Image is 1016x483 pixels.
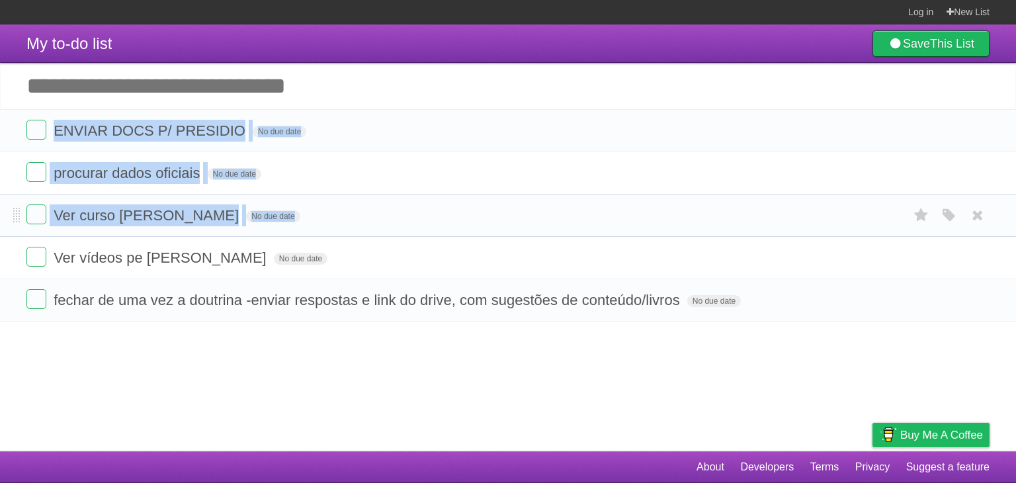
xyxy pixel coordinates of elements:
[909,204,934,226] label: Star task
[879,423,897,446] img: Buy me a coffee
[253,126,306,138] span: No due date
[26,120,46,140] label: Done
[26,34,112,52] span: My to-do list
[208,168,261,180] span: No due date
[855,455,890,480] a: Privacy
[740,455,794,480] a: Developers
[872,423,990,447] a: Buy me a coffee
[26,289,46,309] label: Done
[687,295,741,307] span: No due date
[54,207,242,224] span: Ver curso [PERSON_NAME]
[697,455,724,480] a: About
[246,210,300,222] span: No due date
[906,455,990,480] a: Suggest a feature
[54,165,203,181] span: procurar dados oficiais
[872,30,990,57] a: SaveThis List
[810,455,839,480] a: Terms
[274,253,327,265] span: No due date
[54,122,249,139] span: ENVIAR DOCS P/ PRESIDIO
[54,292,683,308] span: fechar de uma vez a doutrina -enviar respostas e link do drive, com sugestões de conteúdo/livros
[26,247,46,267] label: Done
[930,37,974,50] b: This List
[26,162,46,182] label: Done
[26,204,46,224] label: Done
[900,423,983,447] span: Buy me a coffee
[54,249,270,266] span: Ver vídeos pe [PERSON_NAME]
